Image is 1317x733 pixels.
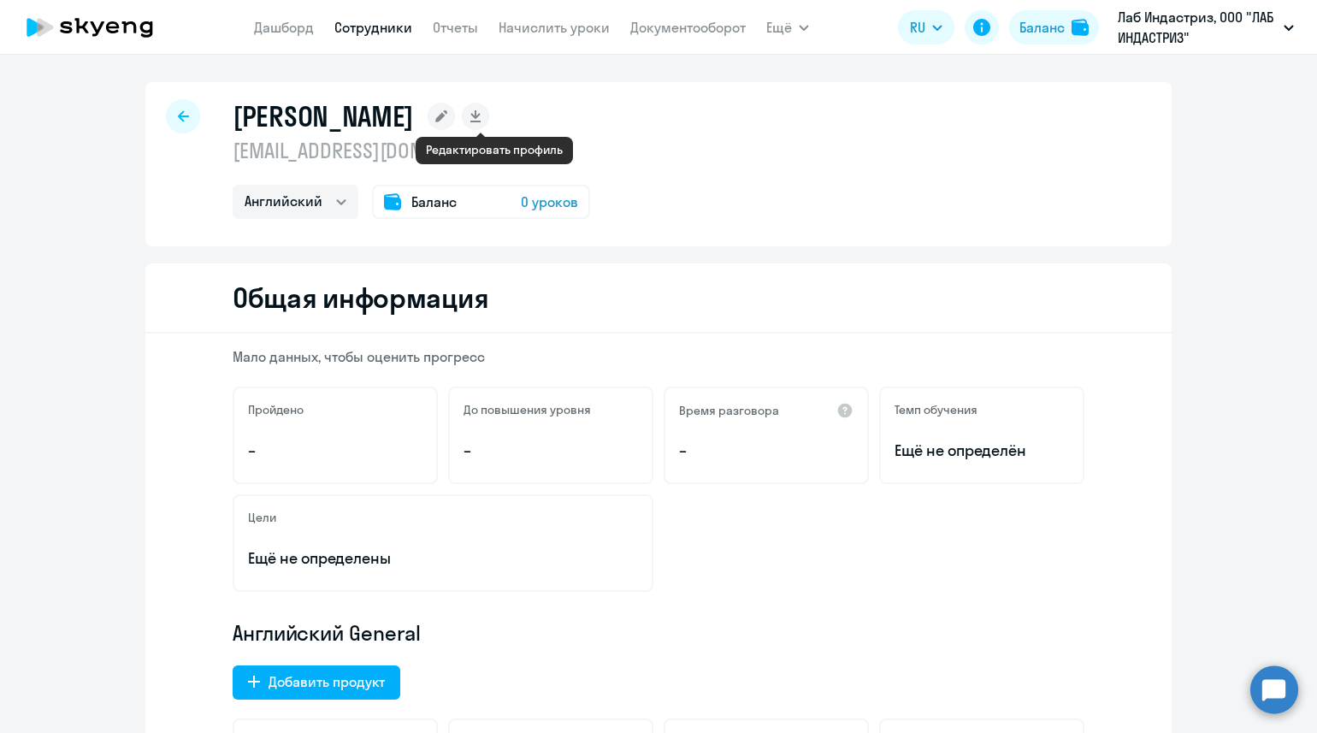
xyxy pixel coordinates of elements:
[679,440,853,462] p: –
[233,281,488,315] h2: Общая информация
[766,17,792,38] span: Ещё
[254,19,314,36] a: Дашборд
[464,440,638,462] p: –
[1072,19,1089,36] img: balance
[248,440,422,462] p: –
[1109,7,1302,48] button: Лаб Индастриз, ООО "ЛАБ ИНДАСТРИЗ"
[1118,7,1277,48] p: Лаб Индастриз, ООО "ЛАБ ИНДАСТРИЗ"
[630,19,746,36] a: Документооборот
[248,402,304,417] h5: Пройдено
[334,19,412,36] a: Сотрудники
[233,137,590,164] p: [EMAIL_ADDRESS][DOMAIN_NAME]
[1009,10,1099,44] button: Балансbalance
[521,192,578,212] span: 0 уроков
[233,665,400,700] button: Добавить продукт
[898,10,954,44] button: RU
[433,19,478,36] a: Отчеты
[1019,17,1065,38] div: Баланс
[499,19,610,36] a: Начислить уроки
[233,347,1084,366] p: Мало данных, чтобы оценить прогресс
[248,547,638,570] p: Ещё не определены
[464,402,591,417] h5: До повышения уровня
[248,510,276,525] h5: Цели
[766,10,809,44] button: Ещё
[269,671,385,692] div: Добавить продукт
[411,192,457,212] span: Баланс
[426,142,563,157] div: Редактировать профиль
[233,99,414,133] h1: [PERSON_NAME]
[910,17,925,38] span: RU
[895,402,977,417] h5: Темп обучения
[233,619,421,647] span: Английский General
[895,440,1069,462] span: Ещё не определён
[679,403,779,418] h5: Время разговора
